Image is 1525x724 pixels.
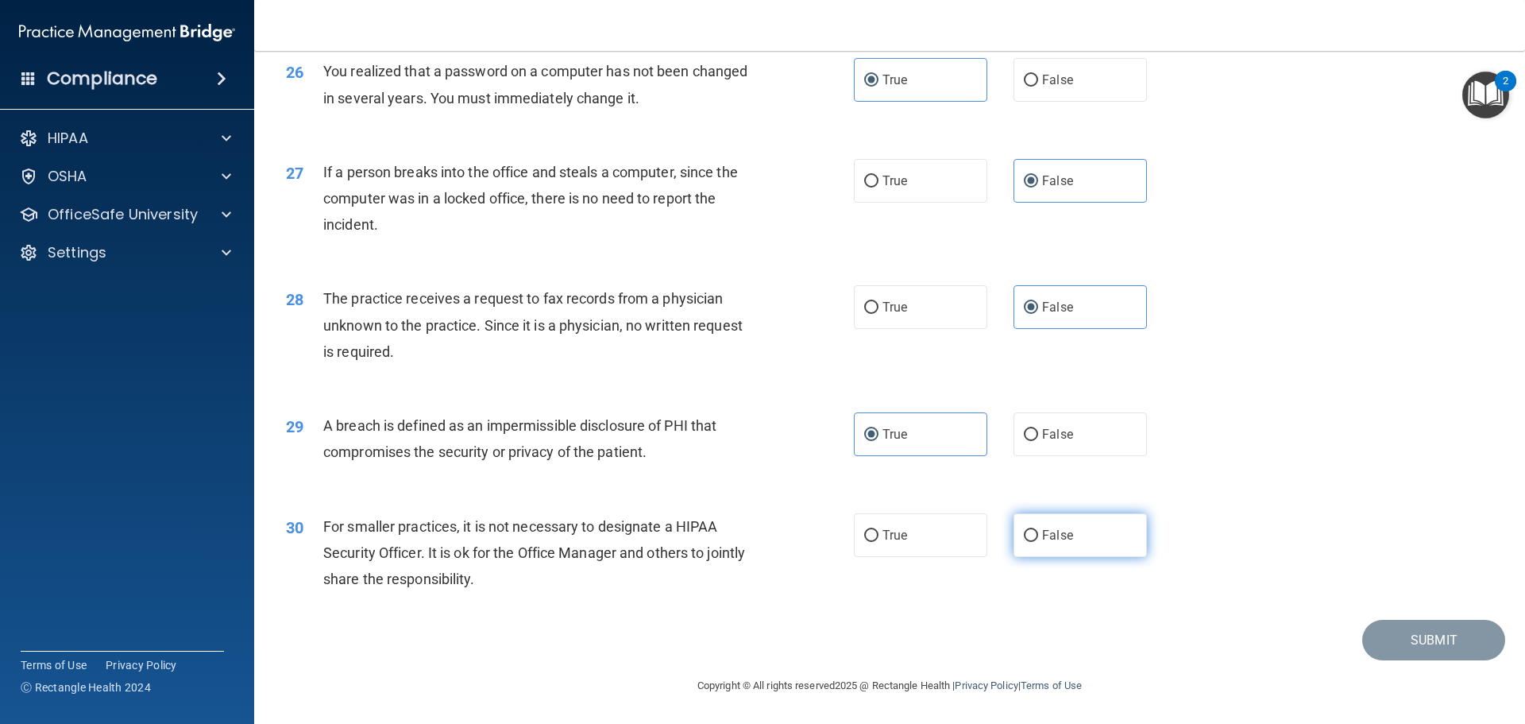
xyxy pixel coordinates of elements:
span: 27 [286,164,303,183]
span: For smaller practices, it is not necessary to designate a HIPAA Security Officer. It is ok for th... [323,518,745,587]
p: OSHA [48,167,87,186]
div: 2 [1503,81,1508,102]
span: 28 [286,290,303,309]
a: Terms of Use [21,657,87,673]
span: You realized that a password on a computer has not been changed in several years. You must immedi... [323,63,747,106]
input: True [864,75,878,87]
p: Settings [48,243,106,262]
input: False [1024,429,1038,441]
span: False [1042,173,1073,188]
input: False [1024,75,1038,87]
span: If a person breaks into the office and steals a computer, since the computer was in a locked offi... [323,164,738,233]
input: True [864,429,878,441]
span: False [1042,72,1073,87]
input: False [1024,530,1038,542]
span: False [1042,300,1073,315]
p: HIPAA [48,129,88,148]
span: False [1042,427,1073,442]
input: True [864,176,878,188]
span: True [882,528,907,543]
a: OSHA [19,167,231,186]
span: A breach is defined as an impermissible disclosure of PHI that compromises the security or privac... [323,417,716,460]
span: The practice receives a request to fax records from a physician unknown to the practice. Since it... [323,290,743,359]
a: HIPAA [19,129,231,148]
div: Copyright © All rights reserved 2025 @ Rectangle Health | | [600,660,1179,711]
a: Privacy Policy [106,657,177,673]
span: 30 [286,518,303,537]
span: Ⓒ Rectangle Health 2024 [21,679,151,695]
button: Open Resource Center, 2 new notifications [1462,72,1509,118]
a: Privacy Policy [955,679,1017,691]
span: True [882,173,907,188]
a: Settings [19,243,231,262]
span: 29 [286,417,303,436]
span: False [1042,528,1073,543]
span: True [882,300,907,315]
input: True [864,530,878,542]
span: True [882,427,907,442]
a: OfficeSafe University [19,205,231,224]
iframe: Drift Widget Chat Controller [1250,611,1506,675]
input: True [864,302,878,314]
p: OfficeSafe University [48,205,198,224]
img: PMB logo [19,17,235,48]
h4: Compliance [47,68,157,90]
input: False [1024,176,1038,188]
span: 26 [286,63,303,82]
input: False [1024,302,1038,314]
span: True [882,72,907,87]
a: Terms of Use [1021,679,1082,691]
